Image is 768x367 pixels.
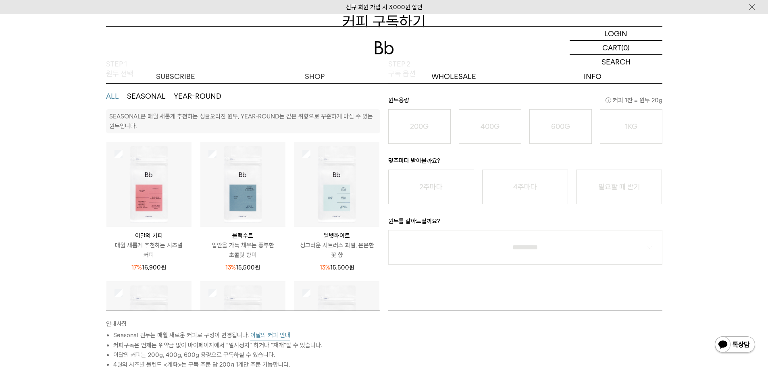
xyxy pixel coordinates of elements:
[255,264,260,271] span: 원
[106,281,191,366] img: 상품이미지
[388,109,451,144] button: 200G
[482,170,568,204] button: 4주마다
[245,69,384,83] a: SHOP
[131,264,142,271] span: 17%
[174,91,221,101] button: YEAR-ROUND
[113,330,380,340] li: Seasonal 원두는 매월 새로운 커피로 구성이 변경됩니다.
[388,170,474,204] button: 2주마다
[106,142,191,227] img: 상품이미지
[388,156,662,170] p: 몇주마다 받아볼까요?
[481,122,500,131] o: 400G
[320,264,330,271] span: 13%
[320,263,354,272] p: 15,500
[410,122,429,131] o: 200G
[294,142,379,227] img: 상품이미지
[601,55,631,69] p: SEARCH
[600,109,662,144] button: 1KG
[459,109,521,144] button: 400G
[576,170,662,204] button: 필요할 때 받기
[109,113,373,130] p: SEASONAL은 매월 새롭게 추천하는 싱글오리진 원두, YEAR-ROUND는 같은 취향으로 꾸준하게 마실 수 있는 원두입니다.
[225,263,260,272] p: 15,500
[106,231,191,241] p: 이달의 커피
[250,330,290,340] button: 이달의 커피 안내
[388,95,662,109] p: 원두용량
[106,69,245,83] a: SUBSCRIBE
[714,336,756,355] img: 카카오톡 채널 1:1 채팅 버튼
[570,41,662,55] a: CART (0)
[106,319,380,330] p: 안내사항
[602,41,621,54] p: CART
[375,41,394,54] img: 로고
[388,216,662,230] p: 원두를 갈아드릴까요?
[113,340,380,350] li: 커피구독은 언제든 위약금 없이 마이페이지에서 “일시정지” 하거나 “재개”할 수 있습니다.
[200,281,285,366] img: 상품이미지
[161,264,166,271] span: 원
[200,142,285,227] img: 상품이미지
[294,241,379,260] p: 싱그러운 시트러스 과일, 은은한 꽃 향
[570,27,662,41] a: LOGIN
[604,27,627,40] p: LOGIN
[384,69,523,83] p: WHOLESALE
[225,264,236,271] span: 13%
[113,350,380,360] li: 이달의 커피는 200g, 400g, 600g 용량으로 구독하실 수 있습니다.
[551,122,570,131] o: 600G
[523,69,662,83] p: INFO
[294,231,379,241] p: 벨벳화이트
[294,281,379,366] img: 상품이미지
[200,231,285,241] p: 블랙수트
[625,122,637,131] o: 1KG
[127,91,166,101] button: SEASONAL
[346,4,423,11] a: 신규 회원 가입 시 3,000원 할인
[106,241,191,260] p: 매월 새롭게 추천하는 시즈널 커피
[200,241,285,260] p: 입안을 가득 채우는 풍부한 초콜릿 향미
[621,41,630,54] p: (0)
[349,264,354,271] span: 원
[529,109,592,144] button: 600G
[131,263,166,272] p: 16,900
[106,91,119,101] button: ALL
[606,95,662,105] span: 커피 1잔 = 윈두 20g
